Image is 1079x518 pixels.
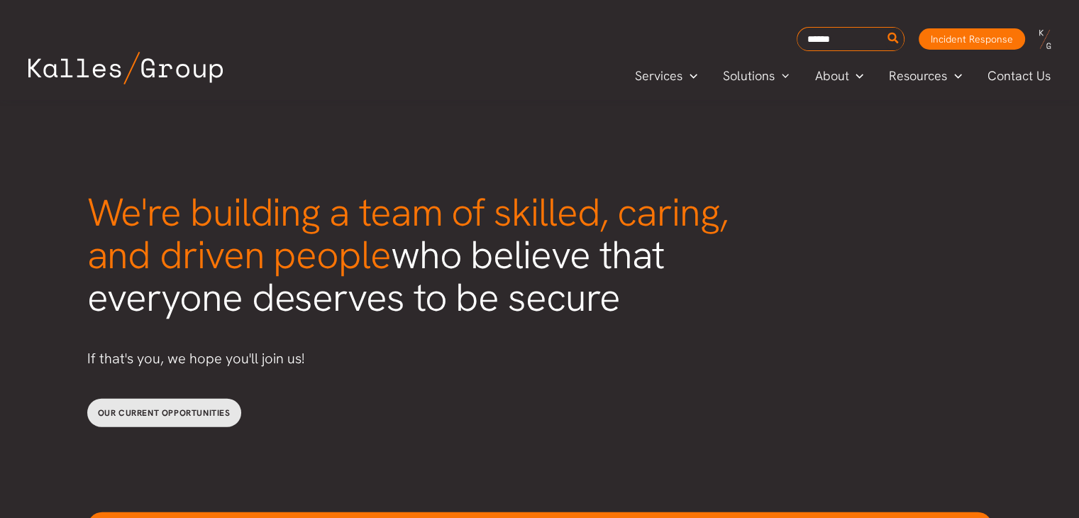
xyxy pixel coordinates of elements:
span: Services [635,65,682,87]
span: Contact Us [987,65,1051,87]
span: Menu Toggle [775,65,790,87]
span: About [814,65,848,87]
button: Search [885,28,902,50]
a: Our current opportunities [87,399,241,427]
a: Incident Response [919,28,1025,50]
span: Menu Toggle [947,65,962,87]
p: If that's you, we hope you'll join us! [87,347,754,370]
nav: Primary Site Navigation [622,64,1065,87]
a: ServicesMenu Toggle [622,65,710,87]
a: SolutionsMenu Toggle [710,65,802,87]
a: Contact Us [975,65,1065,87]
span: Solutions [723,65,775,87]
span: Menu Toggle [848,65,863,87]
span: Menu Toggle [682,65,697,87]
span: We're building a team of skilled, caring, and driven people [87,187,728,280]
a: ResourcesMenu Toggle [876,65,975,87]
img: Kalles Group [28,52,223,84]
span: Resources [889,65,947,87]
span: who believe that everyone deserves to be secure [87,187,728,323]
span: Our current opportunities [98,407,231,419]
a: AboutMenu Toggle [802,65,876,87]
